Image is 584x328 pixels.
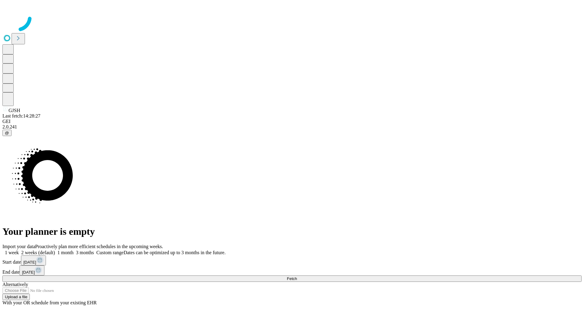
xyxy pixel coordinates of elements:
[2,265,582,275] div: End date
[2,300,97,305] span: With your OR schedule from your existing EHR
[2,226,582,237] h1: Your planner is empty
[9,108,20,113] span: GJSH
[22,270,35,275] span: [DATE]
[2,255,582,265] div: Start date
[2,130,12,136] button: @
[2,244,35,249] span: Import your data
[21,250,55,255] span: 2 weeks (default)
[23,260,36,265] span: [DATE]
[5,131,9,135] span: @
[19,265,44,275] button: [DATE]
[2,275,582,282] button: Fetch
[123,250,225,255] span: Dates can be optimized up to 3 months in the future.
[76,250,94,255] span: 3 months
[2,113,40,118] span: Last fetch: 14:28:27
[5,250,19,255] span: 1 week
[2,282,28,287] span: Alternatively
[2,119,582,124] div: GEI
[2,124,582,130] div: 2.0.241
[21,255,46,265] button: [DATE]
[287,276,297,281] span: Fetch
[96,250,123,255] span: Custom range
[35,244,163,249] span: Proactively plan more efficient schedules in the upcoming weeks.
[2,294,30,300] button: Upload a file
[57,250,74,255] span: 1 month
